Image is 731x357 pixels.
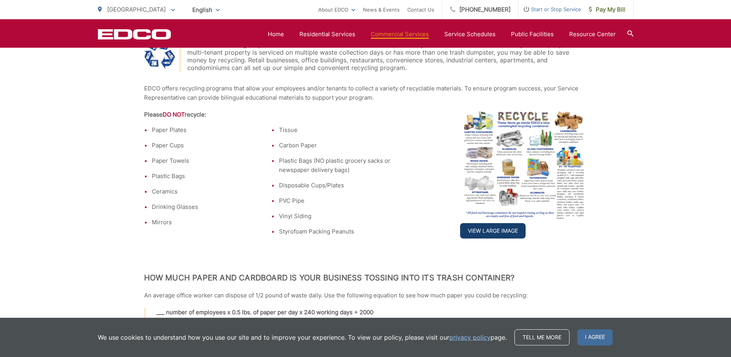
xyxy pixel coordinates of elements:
a: Commercial Services [371,30,429,39]
a: Resource Center [569,30,616,39]
li: Plastic Bags (NO plastic grocery sacks or newspaper delivery bags) [279,156,398,175]
a: Residential Services [299,30,355,39]
li: Paper Plates [152,125,271,135]
li: Carbon Paper [279,141,398,150]
p: EDCO offers recycling programs that allow your employees and/or tenants to collect a variety of r... [144,84,587,102]
strong: DO NOT [163,111,185,118]
a: Home [268,30,284,39]
img: Recycling Symbol [144,41,175,69]
span: English [187,3,225,17]
li: Plastic Bags [152,172,271,181]
li: Drinking Glasses [152,202,271,212]
h2: How much paper and cardboard is your business tossing into its trash container? [144,273,587,282]
p: An average office worker can dispose of 1/2 pound of waste daily. Use the following equation to s... [144,291,587,300]
li: Styrofoam Packing Peanuts [279,227,398,236]
a: Service Schedules [444,30,496,39]
a: Tell me more [514,329,570,345]
a: Contact Us [407,5,434,14]
a: Public Facilities [511,30,554,39]
li: Paper Towels [152,156,271,165]
li: Ceramics [152,187,271,196]
a: View Large Image [460,223,526,239]
a: privacy policy [449,333,491,342]
a: About EDCO [318,5,355,14]
img: image [460,110,587,222]
li: Disposable Cups/Plates [279,181,398,190]
a: EDCD logo. Return to the homepage. [98,29,171,40]
span: Pay My Bill [589,5,625,14]
th: Please recycle: [144,110,398,125]
span: [GEOGRAPHIC_DATA] [107,6,166,13]
li: PVC Pipe [279,196,398,205]
li: Vinyl Siding [279,212,398,221]
p: = ___ tons of paper your company discards annually [156,308,587,326]
li: Paper Cups [152,141,271,150]
strong: ___ number of employees x 0.5 lbs. of paper per day x 240 working days ÷ 2000 [156,309,373,316]
div: Businesses diverting recyclable materials from rubbish containers can potentially reduce trash co... [187,41,587,72]
li: Tissue [279,125,398,135]
span: I agree [577,329,613,345]
li: Mirrors [152,218,271,227]
p: We use cookies to understand how you use our site and to improve your experience. To view our pol... [98,333,507,342]
a: News & Events [363,5,400,14]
